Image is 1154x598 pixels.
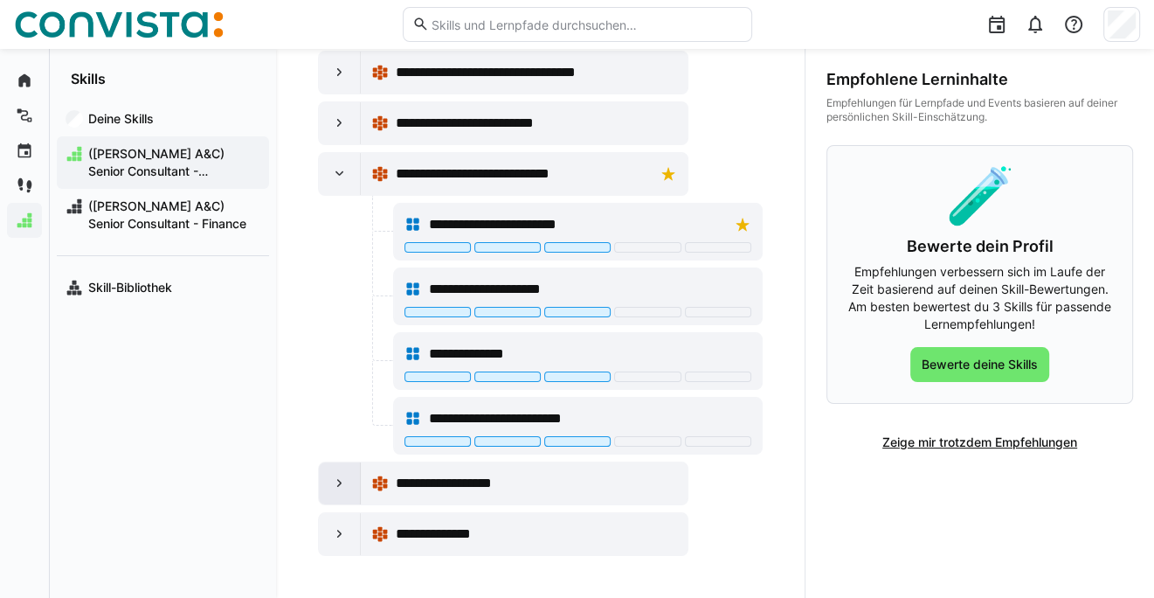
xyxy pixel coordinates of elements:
[429,17,742,32] input: Skills und Lernpfade durchsuchen…
[826,70,1133,89] div: Empfohlene Lerninhalte
[848,263,1111,333] p: Empfehlungen verbessern sich im Laufe der Zeit basierend auf deinen Skill-Bewertungen. Am besten ...
[826,96,1133,124] div: Empfehlungen für Lernpfade und Events basieren auf deiner persönlichen Skill-Einschätzung.
[871,425,1088,460] button: Zeige mir trotzdem Empfehlungen
[919,356,1040,373] span: Bewerte deine Skills
[880,434,1080,451] span: Zeige mir trotzdem Empfehlungen
[848,167,1111,223] div: 🧪
[848,237,1111,256] h3: Bewerte dein Profil
[86,198,260,233] span: ([PERSON_NAME] A&C) Senior Consultant - Finance
[86,145,260,180] span: ([PERSON_NAME] A&C) Senior Consultant - Controlling
[910,347,1049,382] button: Bewerte deine Skills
